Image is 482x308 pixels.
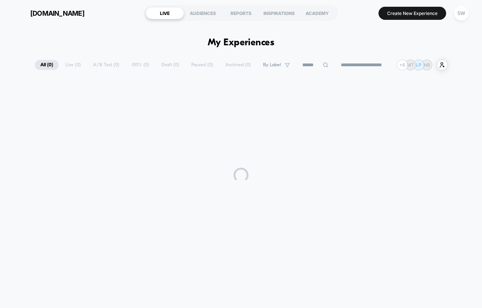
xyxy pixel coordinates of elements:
[222,7,260,19] div: REPORTS
[11,7,87,19] button: [DOMAIN_NAME]
[454,6,469,21] div: SW
[298,7,336,19] div: ACADEMY
[416,62,421,68] p: LP
[379,7,446,20] button: Create New Experience
[208,37,275,48] h1: My Experiences
[424,62,430,68] p: HB
[30,9,84,17] span: [DOMAIN_NAME]
[35,60,59,70] span: All ( 0 )
[452,6,471,21] button: SW
[260,7,298,19] div: INSPIRATIONS
[407,62,414,68] p: MT
[146,7,184,19] div: LIVE
[397,60,408,70] div: + 6
[184,7,222,19] div: AUDIENCES
[263,62,281,68] span: By Label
